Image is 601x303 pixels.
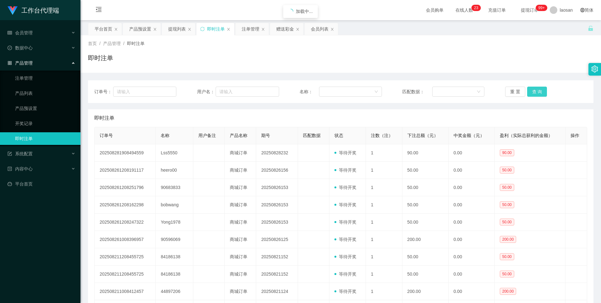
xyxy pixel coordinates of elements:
span: / [99,41,101,46]
td: 商城订单 [225,248,256,266]
a: 即时注单 [15,132,75,145]
p: 2 [474,5,476,11]
td: 0.00 [449,266,495,283]
span: 50.00 [500,271,514,277]
span: 等待开奖 [334,272,356,277]
span: 即时注单 [127,41,145,46]
span: 下注总额（元） [407,133,438,138]
td: 50.00 [402,248,449,266]
td: 1 [366,231,402,248]
span: 内容中心 [8,166,33,171]
td: heero00 [156,162,193,179]
span: 充值订单 [485,8,509,12]
td: 商城订单 [225,144,256,162]
span: 操作 [571,133,579,138]
td: 0.00 [449,196,495,214]
td: 50.00 [402,179,449,196]
a: 图标: dashboard平台首页 [8,178,75,190]
td: 0.00 [449,283,495,300]
span: 50.00 [500,167,514,174]
td: 20250821124 [256,283,298,300]
td: 商城订单 [225,214,256,231]
span: 名称 [161,133,169,138]
span: 等待开奖 [334,254,356,259]
span: 匹配数据： [402,89,432,95]
span: 订单号 [100,133,113,138]
td: 50.00 [402,266,449,283]
span: 盈利（实际总获利的金额） [500,133,553,138]
td: 90596069 [156,231,193,248]
td: 44897206 [156,283,193,300]
td: 84186138 [156,266,193,283]
p: 3 [476,5,478,11]
a: 注单管理 [15,72,75,84]
td: 202508281908494559 [95,144,156,162]
td: 0.00 [449,179,495,196]
span: 产品名称 [230,133,247,138]
td: 20250821152 [256,266,298,283]
span: 等待开奖 [334,237,356,242]
td: Lss5550 [156,144,193,162]
td: 0.00 [449,231,495,248]
td: 商城订单 [225,283,256,300]
a: 开奖记录 [15,117,75,130]
td: 20250826156 [256,162,298,179]
div: 提现列表 [168,23,186,35]
span: 加载中... [296,9,313,14]
i: 图标: close [114,27,118,31]
span: 200.00 [500,288,516,295]
i: 图标: setting [591,66,598,72]
input: 请输入 [216,87,279,97]
h1: 工作台代理端 [21,0,59,20]
i: 图标: close [188,27,191,31]
input: 请输入 [113,87,177,97]
span: 等待开奖 [334,185,356,190]
h1: 即时注单 [88,53,113,63]
i: 图标: profile [8,167,12,171]
td: 商城订单 [225,162,256,179]
i: 图标: unlock [588,26,593,31]
span: 状态 [334,133,343,138]
span: 用户名： [197,89,216,95]
td: 1 [366,179,402,196]
span: 产品管理 [103,41,121,46]
span: 注数（注） [371,133,393,138]
span: 90.00 [500,149,514,156]
td: 商城订单 [225,196,256,214]
div: 产品预设置 [129,23,151,35]
td: 0.00 [449,144,495,162]
span: 产品管理 [8,60,33,66]
button: 重 置 [505,87,525,97]
td: 202508261208251796 [95,179,156,196]
div: 会员列表 [311,23,328,35]
i: 图标: close [153,27,157,31]
a: 工作台代理端 [8,8,59,13]
span: 等待开奖 [334,289,356,294]
span: 50.00 [500,253,514,260]
i: 图标: close [261,27,265,31]
a: 产品预设置 [15,102,75,115]
td: bobwang [156,196,193,214]
span: 用户备注 [198,133,216,138]
td: 200.00 [402,231,449,248]
td: 202508211008412457 [95,283,156,300]
td: 1 [366,144,402,162]
td: 20250826153 [256,214,298,231]
i: 图标: global [580,8,585,12]
span: 等待开奖 [334,202,356,207]
td: 50.00 [402,214,449,231]
td: 1 [366,196,402,214]
td: 1 [366,283,402,300]
img: logo.9652507e.png [8,6,18,15]
td: 1 [366,162,402,179]
i: 图标: close [330,27,334,31]
td: 20250826125 [256,231,298,248]
td: 90.00 [402,144,449,162]
span: 等待开奖 [334,150,356,155]
td: 50.00 [402,196,449,214]
td: 200.00 [402,283,449,300]
td: 1 [366,214,402,231]
td: 202508211208455725 [95,248,156,266]
span: 系统配置 [8,151,33,156]
span: 50.00 [500,184,514,191]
